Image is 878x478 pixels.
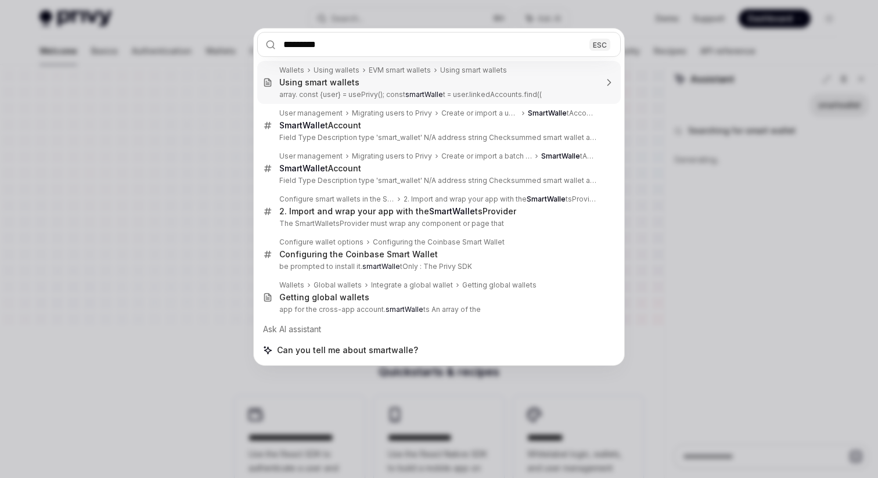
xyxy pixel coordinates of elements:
[386,305,423,314] b: smartWalle
[279,305,596,314] p: app for the cross-app account. ts An array of the
[279,120,361,131] div: tAccount
[589,38,610,51] div: ESC
[279,109,343,118] div: User management
[279,219,596,228] p: The SmartWalletsProvider must wrap any component or page that
[541,152,596,161] div: tAccount
[279,249,438,260] div: Configuring the Coinbase Smart Wallet
[279,163,325,173] b: SmartWalle
[429,206,475,216] b: SmartWalle
[279,120,325,130] b: SmartWalle
[369,66,431,75] div: EVM smart wallets
[352,152,432,161] div: Migrating users to Privy
[462,281,537,290] div: Getting global wallets
[314,66,359,75] div: Using wallets
[279,152,343,161] div: User management
[404,195,596,204] div: 2. Import and wrap your app with the tsProvider
[440,66,507,75] div: Using smart wallets
[279,195,394,204] div: Configure smart wallets in the SDK
[279,77,359,88] div: Using smart wallets
[277,344,418,356] span: Can you tell me about smartwalle?
[527,195,566,203] b: SmartWalle
[279,66,304,75] div: Wallets
[405,90,443,99] b: smartWalle
[279,133,596,142] p: Field Type Description type 'smart_wallet' N/A address string Checksummed smart wallet address. sma
[279,163,361,174] div: tAccount
[279,206,516,217] div: 2. Import and wrap your app with the tsProvider
[528,109,596,118] div: tAccount
[528,109,567,117] b: SmartWalle
[279,281,304,290] div: Wallets
[279,176,596,185] p: Field Type Description type 'smart_wallet' N/A address string Checksummed smart wallet address. sma
[373,238,505,247] div: Configuring the Coinbase Smart Wallet
[279,262,596,271] p: be prompted to install it. tOnly : The Privy SDK
[279,292,369,303] div: Getting global wallets
[441,109,519,118] div: Create or import a user
[279,238,364,247] div: Configure wallet options
[352,109,432,118] div: Migrating users to Privy
[257,319,621,340] div: Ask AI assistant
[441,152,532,161] div: Create or import a batch of users
[279,90,596,99] p: array. const {user} = usePrivy(); const t = user.linkedAccounts.find((
[541,152,580,160] b: SmartWalle
[362,262,400,271] b: smartWalle
[371,281,453,290] div: Integrate a global wallet
[314,281,362,290] div: Global wallets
